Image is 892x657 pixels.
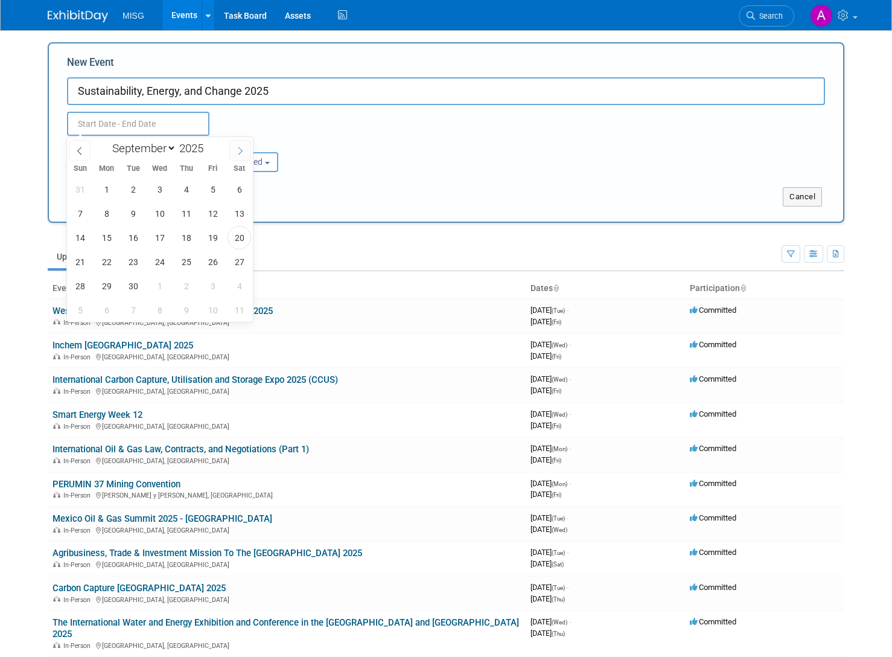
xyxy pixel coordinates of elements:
span: Committed [690,374,736,383]
span: September 3, 2025 [148,178,171,201]
span: In-Person [63,642,94,650]
span: Sun [67,165,94,173]
span: (Wed) [552,527,567,533]
span: Tue [120,165,147,173]
span: (Mon) [552,481,567,487]
select: Month [107,141,176,156]
span: (Fri) [552,492,561,498]
span: September 2, 2025 [121,178,145,201]
span: (Fri) [552,423,561,429]
span: (Tue) [552,307,565,314]
span: [DATE] [530,374,571,383]
span: September 26, 2025 [201,250,225,274]
span: Committed [690,409,736,418]
a: Upcoming65 [48,245,118,268]
span: October 5, 2025 [68,298,92,322]
span: In-Person [63,388,94,396]
span: - [567,513,569,522]
img: In-Person Event [53,561,60,567]
div: Participation: [196,136,307,152]
button: Cancel [783,187,822,207]
span: Wed [147,165,173,173]
span: September 4, 2025 [174,178,198,201]
span: September 7, 2025 [68,202,92,225]
span: MISG [123,11,144,21]
span: [DATE] [530,351,561,361]
span: [DATE] [530,629,565,638]
span: [DATE] [530,548,569,557]
div: [PERSON_NAME] y [PERSON_NAME], [GEOGRAPHIC_DATA] [53,490,521,499]
span: October 8, 2025 [148,298,171,322]
th: Participation [685,278,844,299]
span: Committed [690,548,736,557]
span: [DATE] [530,421,561,430]
span: In-Person [63,561,94,569]
span: [DATE] [530,513,569,522]
span: September 30, 2025 [121,274,145,298]
span: [DATE] [530,306,569,315]
span: - [569,617,571,626]
span: In-Person [63,319,94,327]
div: [GEOGRAPHIC_DATA], [GEOGRAPHIC_DATA] [53,525,521,534]
span: September 23, 2025 [121,250,145,274]
span: September 6, 2025 [228,178,251,201]
th: Event [48,278,526,299]
span: (Tue) [552,585,565,591]
span: [DATE] [530,594,565,603]
a: The International Water and Energy Exhibition and Conference in the [GEOGRAPHIC_DATA] and [GEOGRA... [53,617,519,639]
span: (Mon) [552,446,567,452]
span: September 20, 2025 [228,226,251,249]
span: Committed [690,306,736,315]
span: September 27, 2025 [228,250,251,274]
span: October 4, 2025 [228,274,251,298]
th: Dates [526,278,685,299]
span: [DATE] [530,455,561,464]
span: (Wed) [552,619,567,626]
span: September 10, 2025 [148,202,171,225]
span: Committed [690,583,736,592]
span: In-Person [63,596,94,604]
img: Anjerica Cruz [810,4,833,27]
img: In-Person Event [53,492,60,498]
img: In-Person Event [53,319,60,325]
img: In-Person Event [53,457,60,463]
a: Mexico Oil & Gas Summit 2025 - [GEOGRAPHIC_DATA] [53,513,272,524]
a: PERUMIN 37 Mining Convention [53,479,180,490]
div: [GEOGRAPHIC_DATA], [GEOGRAPHIC_DATA] [53,386,521,396]
img: In-Person Event [53,353,60,359]
span: September 22, 2025 [95,250,118,274]
span: September 5, 2025 [201,178,225,201]
span: - [569,444,571,453]
img: In-Person Event [53,423,60,429]
span: September 28, 2025 [68,274,92,298]
span: [DATE] [530,490,561,499]
span: September 14, 2025 [68,226,92,249]
span: September 25, 2025 [174,250,198,274]
a: Smart Energy Week 12 [53,409,142,420]
span: September 15, 2025 [95,226,118,249]
span: Mon [94,165,120,173]
a: Carbon Capture [GEOGRAPHIC_DATA] 2025 [53,583,226,594]
span: [DATE] [530,317,561,326]
span: [DATE] [530,409,571,418]
span: September 13, 2025 [228,202,251,225]
span: October 7, 2025 [121,298,145,322]
a: International Oil & Gas Law, Contracts, and Negotiations (Part 1) [53,444,309,455]
img: ExhibitDay [48,10,108,22]
img: In-Person Event [53,642,60,648]
span: (Wed) [552,376,567,383]
span: - [569,374,571,383]
span: [DATE] [530,444,571,453]
span: In-Person [63,457,94,465]
a: International Carbon Capture, Utilisation and Storage Expo 2025 (CCUS) [53,374,338,385]
span: (Thu) [552,630,565,637]
span: - [567,583,569,592]
span: Committed [690,479,736,488]
span: (Sat) [552,561,564,568]
span: October 2, 2025 [174,274,198,298]
a: Sort by Start Date [553,283,559,293]
div: [GEOGRAPHIC_DATA], [GEOGRAPHIC_DATA] [53,455,521,465]
span: Sat [226,165,253,173]
span: September 21, 2025 [68,250,92,274]
span: August 31, 2025 [68,178,92,201]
